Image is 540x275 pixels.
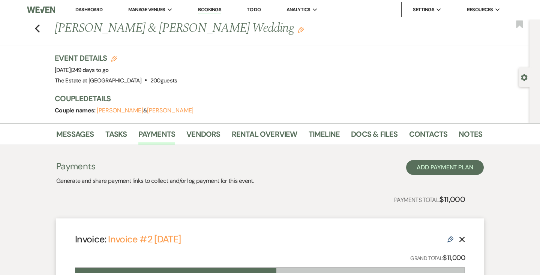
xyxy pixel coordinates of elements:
[351,128,397,145] a: Docs & Files
[409,128,448,145] a: Contacts
[27,2,55,18] img: Weven Logo
[309,128,340,145] a: Timeline
[150,77,177,84] span: 200 guests
[55,53,177,63] h3: Event Details
[443,253,465,262] strong: $11,000
[55,106,97,114] span: Couple names:
[298,26,304,33] button: Edit
[56,176,254,186] p: Generate and share payment links to collect and/or log payment for this event.
[97,107,193,114] span: &
[286,6,310,13] span: Analytics
[128,6,165,13] span: Manage Venues
[413,6,434,13] span: Settings
[97,108,143,114] button: [PERSON_NAME]
[75,6,102,13] a: Dashboard
[138,128,175,145] a: Payments
[410,253,465,263] p: Grand Total:
[55,93,475,104] h3: Couple Details
[55,19,391,37] h1: [PERSON_NAME] & [PERSON_NAME] Wedding
[467,6,493,13] span: Resources
[147,108,193,114] button: [PERSON_NAME]
[55,77,141,84] span: The Estate at [GEOGRAPHIC_DATA]
[186,128,220,145] a: Vendors
[72,66,109,74] span: 249 days to go
[439,194,465,204] strong: $11,000
[56,160,254,173] h3: Payments
[521,73,528,81] button: Open lead details
[247,6,261,13] a: To Do
[394,193,465,205] p: Payments Total:
[232,128,297,145] a: Rental Overview
[198,6,221,13] a: Bookings
[108,233,181,245] a: Invoice #2 [DATE]
[70,66,108,74] span: |
[75,233,181,246] h4: Invoice:
[105,128,127,145] a: Tasks
[55,66,109,74] span: [DATE]
[406,160,484,175] button: Add Payment Plan
[56,128,94,145] a: Messages
[459,128,482,145] a: Notes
